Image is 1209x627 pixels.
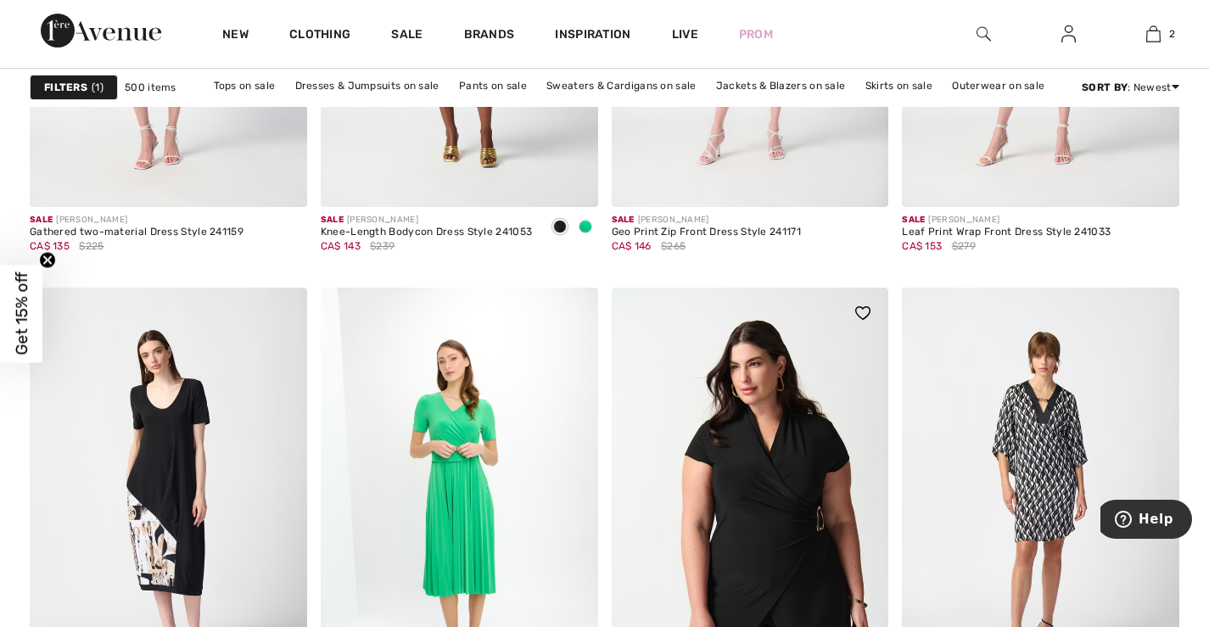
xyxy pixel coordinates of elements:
[464,27,515,45] a: Brands
[1082,81,1128,93] strong: Sort By
[1082,80,1179,95] div: : Newest
[708,75,854,97] a: Jackets & Blazers on sale
[612,227,801,238] div: Geo Print Zip Front Dress Style 241171
[661,238,686,254] span: $265
[612,240,652,252] span: CA$ 146
[321,215,344,225] span: Sale
[370,238,395,254] span: $239
[321,240,361,252] span: CA$ 143
[538,75,704,97] a: Sweaters & Cardigans on sale
[1100,500,1192,542] iframe: Opens a widget where you can find more information
[451,75,535,97] a: Pants on sale
[612,215,635,225] span: Sale
[30,240,70,252] span: CA$ 135
[902,227,1111,238] div: Leaf Print Wrap Front Dress Style 241033
[952,238,976,254] span: $279
[1061,24,1076,44] img: My Info
[739,25,773,43] a: Prom
[391,27,423,45] a: Sale
[943,75,1053,97] a: Outerwear on sale
[44,80,87,95] strong: Filters
[855,306,870,320] img: heart_black_full.svg
[30,214,243,227] div: [PERSON_NAME]
[39,251,56,268] button: Close teaser
[222,27,249,45] a: New
[287,75,448,97] a: Dresses & Jumpsuits on sale
[30,227,243,238] div: Gathered two-material Dress Style 241159
[79,238,104,254] span: $225
[41,14,161,48] img: 1ère Avenue
[902,240,942,252] span: CA$ 153
[612,214,801,227] div: [PERSON_NAME]
[857,75,941,97] a: Skirts on sale
[321,227,532,238] div: Knee-Length Bodycon Dress Style 241053
[902,215,925,225] span: Sale
[547,214,573,242] div: Black
[30,215,53,225] span: Sale
[1048,24,1089,45] a: Sign In
[1146,24,1161,44] img: My Bag
[125,80,176,95] span: 500 items
[92,80,104,95] span: 1
[573,214,598,242] div: Island green
[1111,24,1195,44] a: 2
[977,24,991,44] img: search the website
[672,25,698,43] a: Live
[289,27,350,45] a: Clothing
[12,272,31,355] span: Get 15% off
[902,214,1111,227] div: [PERSON_NAME]
[321,214,532,227] div: [PERSON_NAME]
[205,75,284,97] a: Tops on sale
[1169,26,1175,42] span: 2
[555,27,630,45] span: Inspiration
